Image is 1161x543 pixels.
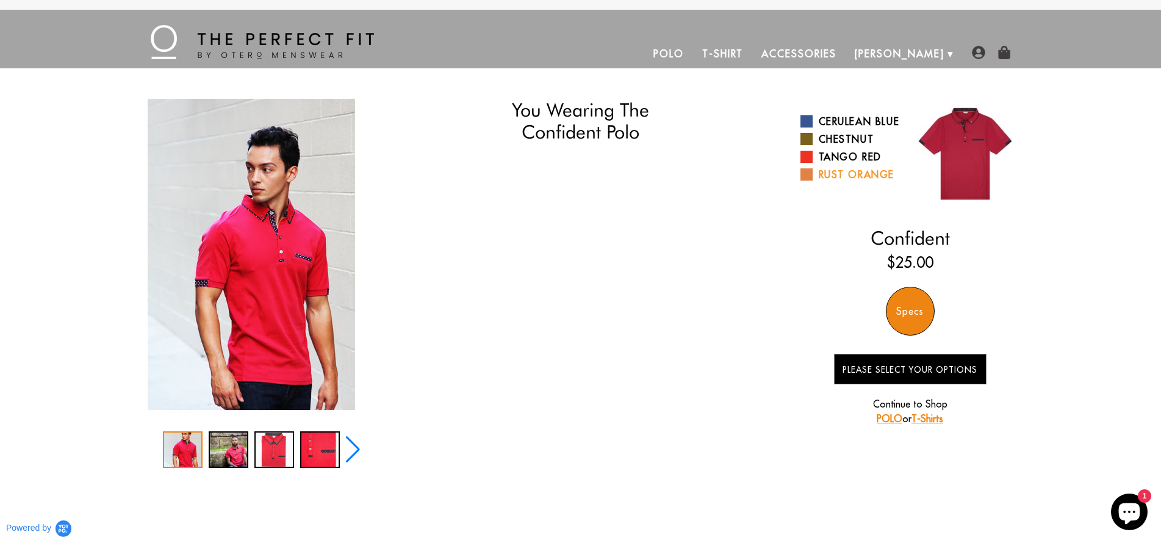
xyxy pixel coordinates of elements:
div: Specs [886,287,935,336]
h1: You Wearing The Confident Polo [436,99,725,143]
div: 1 / 5 [142,99,361,410]
h2: Confident [800,227,1020,249]
a: T-Shirts [911,412,943,425]
img: shopping-bag-icon.png [997,46,1011,59]
div: Next slide [345,436,361,463]
a: Accessories [752,39,845,68]
div: 4 / 5 [300,431,340,468]
button: Please Select Your Options [834,354,987,384]
img: 027.jpg [910,99,1020,209]
a: T-Shirt [693,39,752,68]
a: Chestnut [800,132,901,146]
img: user-account-icon.png [972,46,985,59]
div: 2 / 5 [209,431,248,468]
span: Please Select Your Options [843,364,977,375]
span: Powered by [6,523,51,533]
a: Rust Orange [800,167,901,182]
a: Polo [644,39,693,68]
a: Cerulean Blue [800,114,901,129]
img: IMG_2396_copy_1024x1024_2x_1a110ef6-f452-47d8-84c9-79ad8f4c93e3_340x.jpg [148,99,355,410]
div: 3 / 5 [254,431,294,468]
p: Continue to Shop or [834,397,987,426]
a: Tango Red [800,149,901,164]
a: POLO [877,412,902,425]
inbox-online-store-chat: Shopify online store chat [1107,494,1151,533]
img: The Perfect Fit - by Otero Menswear - Logo [151,25,374,59]
div: 1 / 5 [163,431,203,468]
a: [PERSON_NAME] [846,39,954,68]
ins: $25.00 [887,251,933,273]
